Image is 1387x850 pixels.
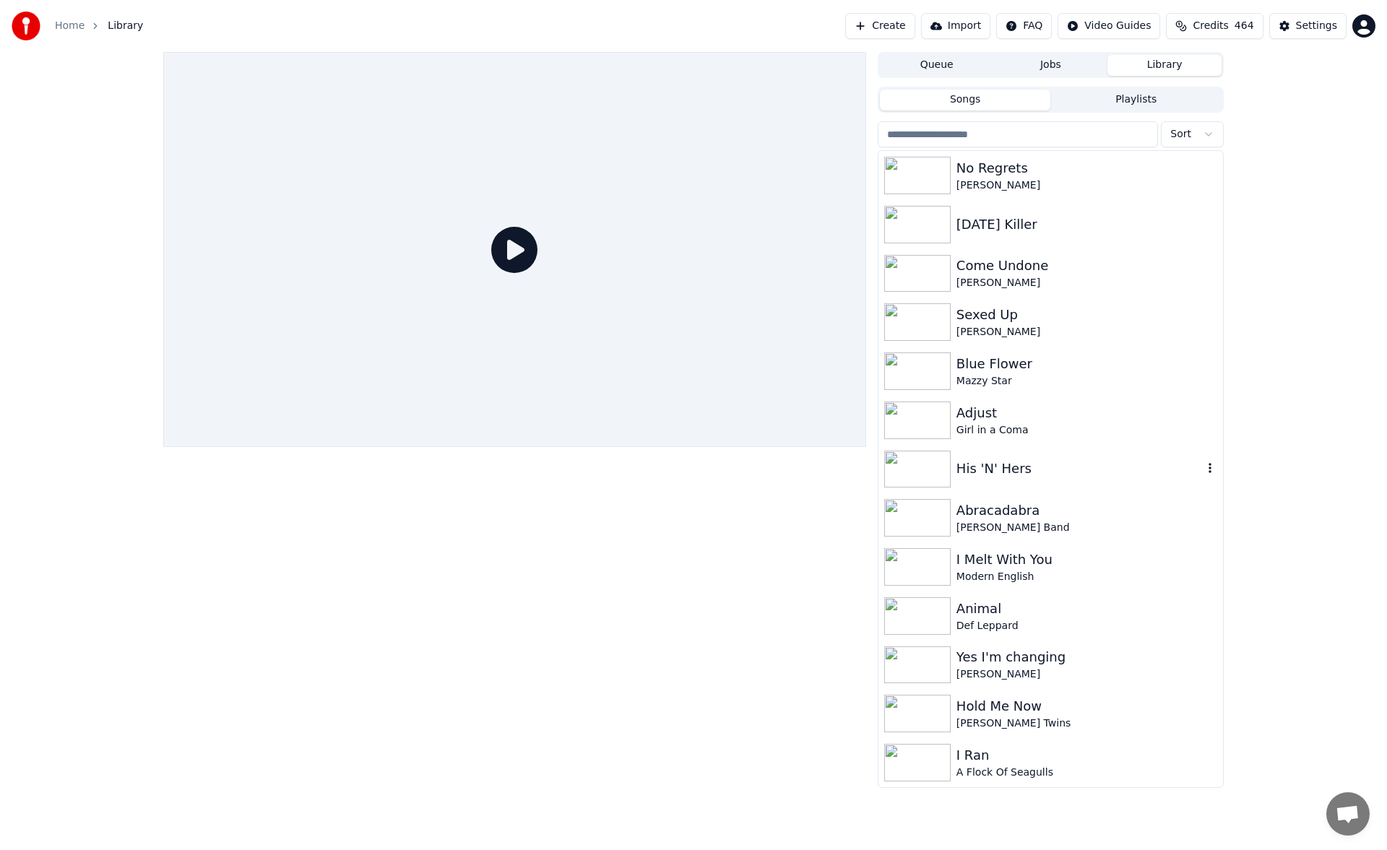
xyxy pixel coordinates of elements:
[1296,19,1337,33] div: Settings
[956,599,1217,619] div: Animal
[956,667,1217,682] div: [PERSON_NAME]
[956,423,1217,438] div: Girl in a Coma
[956,374,1217,389] div: Mazzy Star
[956,158,1217,178] div: No Regrets
[1166,13,1263,39] button: Credits464
[956,716,1217,731] div: [PERSON_NAME] Twins
[956,305,1217,325] div: Sexed Up
[956,403,1217,423] div: Adjust
[956,325,1217,339] div: [PERSON_NAME]
[921,13,990,39] button: Import
[956,459,1203,479] div: His 'N' Hers
[956,570,1217,584] div: Modern English
[996,13,1052,39] button: FAQ
[1107,55,1222,76] button: Library
[956,619,1217,633] div: Def Leppard
[1235,19,1254,33] span: 464
[55,19,143,33] nav: breadcrumb
[994,55,1108,76] button: Jobs
[12,12,40,40] img: youka
[956,521,1217,535] div: [PERSON_NAME] Band
[956,647,1217,667] div: Yes I'm changing
[1193,19,1228,33] span: Credits
[880,90,1051,110] button: Songs
[55,19,85,33] a: Home
[880,55,994,76] button: Queue
[1269,13,1347,39] button: Settings
[1326,792,1370,836] a: Open chat
[956,696,1217,716] div: Hold Me Now
[956,214,1217,235] div: [DATE] Killer
[956,550,1217,570] div: I Melt With You
[956,276,1217,290] div: [PERSON_NAME]
[956,178,1217,193] div: [PERSON_NAME]
[845,13,915,39] button: Create
[1058,13,1160,39] button: Video Guides
[956,500,1217,521] div: Abracadabra
[108,19,143,33] span: Library
[1170,127,1191,142] span: Sort
[956,745,1217,766] div: I Ran
[956,256,1217,276] div: Come Undone
[956,354,1217,374] div: Blue Flower
[1050,90,1222,110] button: Playlists
[956,766,1217,780] div: A Flock Of Seagulls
